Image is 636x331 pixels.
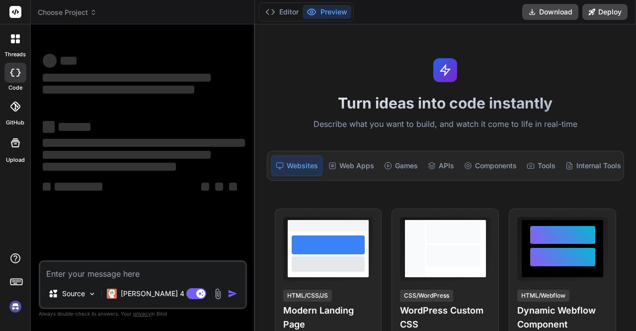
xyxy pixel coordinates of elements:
[43,74,211,82] span: ‌
[303,5,351,19] button: Preview
[522,4,578,20] button: Download
[460,155,521,176] div: Components
[43,121,55,133] span: ‌
[133,311,151,317] span: privacy
[523,155,559,176] div: Tools
[55,183,102,191] span: ‌
[400,290,453,302] div: CSS/WordPress
[6,156,25,164] label: Upload
[324,155,378,176] div: Web Apps
[88,290,96,298] img: Pick Models
[43,139,245,147] span: ‌
[212,288,224,300] img: attachment
[229,183,237,191] span: ‌
[283,290,332,302] div: HTML/CSS/JS
[424,155,458,176] div: APIs
[107,289,117,299] img: Claude 4 Sonnet
[43,183,51,191] span: ‌
[201,183,209,191] span: ‌
[261,5,303,19] button: Editor
[38,7,97,17] span: Choose Project
[582,4,628,20] button: Deploy
[215,183,223,191] span: ‌
[6,118,24,127] label: GitHub
[62,289,85,299] p: Source
[261,94,630,112] h1: Turn ideas into code instantly
[43,54,57,68] span: ‌
[228,289,238,299] img: icon
[7,298,24,315] img: signin
[39,309,247,319] p: Always double-check its answers. Your in Bind
[271,155,322,176] div: Websites
[43,163,176,171] span: ‌
[561,155,625,176] div: Internal Tools
[59,123,90,131] span: ‌
[8,84,22,92] label: code
[43,151,211,159] span: ‌
[61,57,77,65] span: ‌
[43,86,194,94] span: ‌
[380,155,422,176] div: Games
[121,289,195,299] p: [PERSON_NAME] 4 S..
[261,118,630,131] p: Describe what you want to build, and watch it come to life in real-time
[4,50,26,59] label: threads
[517,290,569,302] div: HTML/Webflow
